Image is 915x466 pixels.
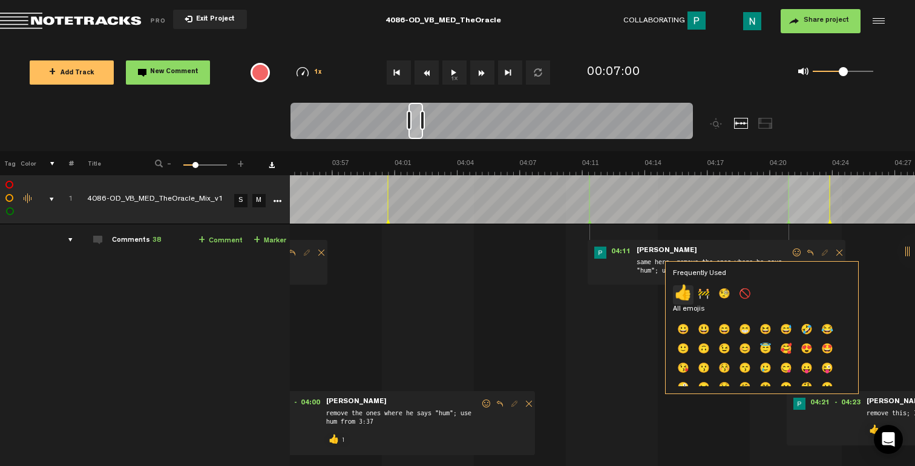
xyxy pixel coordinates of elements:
[56,234,75,246] div: comments
[254,234,286,248] a: Marker
[714,285,735,305] p: 🧐
[673,285,694,305] p: 👍
[325,398,388,406] span: [PERSON_NAME]
[271,195,283,205] a: More
[254,236,260,245] span: +
[269,162,275,168] a: Download comments
[832,248,847,257] span: Delete comment
[817,340,838,360] p: 🤩
[714,360,735,379] p: 😚
[635,256,791,279] span: same here; remove the ones where he says "hum"; use hum from 3:37
[387,60,411,85] button: Go to beginning
[776,360,796,379] p: 😋
[714,379,735,398] p: 🤑
[74,151,139,175] th: Title
[87,194,244,206] div: Click to edit the title
[817,321,838,340] li: 😂
[804,17,849,24] span: Share project
[18,175,36,224] td: Change the color of the waveform
[198,236,205,245] span: +
[776,379,796,398] p: 🤫
[73,175,231,224] td: Click to edit the title 4086-OD_VB_MED_TheOracle_Mix_v1
[198,234,243,248] a: Comment
[19,193,38,204] div: Change the color of the waveform
[18,151,36,175] th: Color
[673,321,694,340] p: 😀
[776,321,796,340] li: 😅
[803,248,818,257] span: Reply to comment
[796,360,817,379] p: 😛
[340,433,347,447] p: 1
[173,10,247,29] button: Exit Project
[874,425,903,454] div: Open Intercom Messenger
[776,340,796,360] p: 🥰
[805,398,835,410] span: 04:21
[285,248,300,257] span: Reply to comment
[49,68,56,77] span: +
[755,340,776,360] p: 😇
[743,12,761,30] img: ACg8ocLu3IjZ0q4g3Sv-67rBggf13R-7caSq40_txJsJBEcwv2RmFg=s96-c
[673,360,694,379] p: 😘
[442,60,467,85] button: 1x
[49,70,94,77] span: Add Track
[38,193,56,205] div: comments, stamps & drawings
[694,340,714,360] li: 🙃
[714,321,735,340] p: 😄
[735,321,755,340] p: 😁
[328,433,340,447] p: 👍
[673,379,694,398] p: 🤪
[507,400,522,408] span: Edit comment
[635,247,698,255] span: [PERSON_NAME]
[817,360,838,379] p: 😜
[755,379,776,398] li: 🤭
[126,60,210,85] button: New Comment
[673,340,694,360] li: 🙂
[755,360,776,379] p: 🥲
[251,63,270,82] div: {{ tooltip_message }}
[796,340,817,360] p: 😍
[714,340,735,360] p: 😉
[735,340,755,360] li: 😊
[300,248,314,257] span: Edit comment
[755,321,776,340] p: 😆
[314,70,323,76] span: 1x
[694,321,714,340] p: 😃
[56,194,75,205] div: Click to change the order number
[325,407,480,430] span: remove the ones where he says "hum"; use hum from 3:37
[796,379,817,398] p: 🤔
[817,379,838,398] p: 🤐
[868,423,881,438] p: 👍
[673,269,851,279] div: Frequently Used
[694,285,714,305] p: 🚧
[594,247,606,259] img: ACg8ocK2_7AM7z2z6jSroFv8AAIBqvSsYiLxF7dFzk16-E4UVv09gA=s96-c
[793,398,805,410] img: ACg8ocK2_7AM7z2z6jSroFv8AAIBqvSsYiLxF7dFzk16-E4UVv09gA=s96-c
[835,398,865,410] span: - 04:23
[687,11,706,30] img: ACg8ocK2_7AM7z2z6jSroFv8AAIBqvSsYiLxF7dFzk16-E4UVv09gA=s96-c
[694,379,714,398] p: 😝
[236,158,246,166] span: +
[234,194,248,207] a: S
[55,151,74,175] th: #
[297,67,309,77] img: speedometer.svg
[796,321,817,340] p: 🤣
[36,175,54,224] td: comments, stamps & drawings
[526,60,550,85] button: Loop
[498,60,522,85] button: Go to end
[314,248,329,257] span: Delete comment
[415,60,439,85] button: Rewind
